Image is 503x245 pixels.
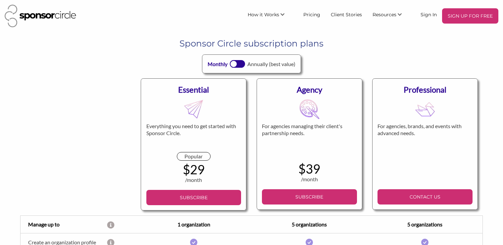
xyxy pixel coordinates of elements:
[377,189,473,204] a: CONTACT US
[149,193,239,203] p: SUBSCRIBE
[377,84,473,96] div: Professional
[208,60,227,68] div: Monthly
[380,192,470,202] p: CONTACT US
[262,84,357,96] div: Agency
[367,8,415,24] li: Resources
[301,176,318,182] span: /month
[5,5,76,27] img: Sponsor Circle Logo
[252,220,367,228] div: 5 organizations
[146,123,241,152] div: Everything you need to get started with Sponsor Circle.
[265,192,354,202] p: SUBSCRIBE
[377,123,473,152] div: For agencies, brands, and events with advanced needs.
[373,12,396,18] span: Resources
[262,123,357,152] div: For agencies managing their client's partnership needs.
[247,60,295,68] div: Annually (best value)
[185,177,202,183] span: /month
[136,220,252,228] div: 1 organization
[242,8,298,24] li: How it Works
[367,220,482,228] div: 5 organizations
[248,12,279,18] span: How it Works
[21,220,107,228] div: Manage up to
[262,189,357,204] a: SUBSCRIBE
[262,163,357,175] div: $39
[415,99,435,120] img: MDB8YWNjdF8xRVMyQnVKcDI4S0FlS2M5fGZsX2xpdmVfemZLY1VLQ1l3QUkzM2FycUE0M0ZwaXNX00M5cMylX0
[326,8,367,20] a: Client Stories
[415,8,442,20] a: Sign In
[25,38,478,49] h1: Sponsor Circle subscription plans
[146,163,241,176] div: $29
[177,152,211,161] div: Popular
[298,8,326,20] a: Pricing
[146,190,241,205] a: SUBSCRIBE
[299,99,320,120] img: MDB8YWNjdF8xRVMyQnVKcDI4S0FlS2M5fGZsX2xpdmVfa1QzbGg0YzRNa2NWT1BDV21CQUZza1Zs0031E1MQed
[183,99,204,120] img: MDB8YWNjdF8xRVMyQnVKcDI4S0FlS2M5fGZsX2xpdmVfZ2hUeW9zQmppQkJrVklNa3k3WGg1bXBx00WCYLTg8d
[445,11,496,21] p: SIGN UP FOR FREE
[146,84,241,96] div: Essential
